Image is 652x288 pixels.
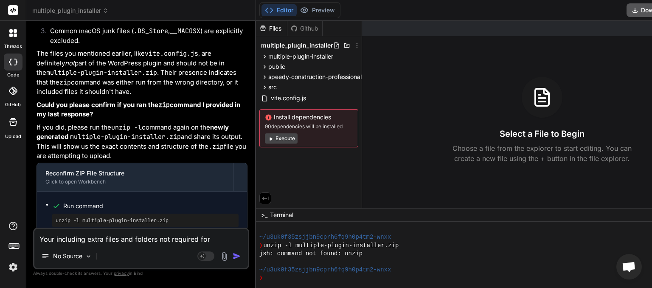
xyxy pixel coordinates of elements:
[45,178,225,185] div: Click to open Workbench
[268,83,277,91] span: src
[59,78,71,87] code: zip
[134,27,168,35] code: .DS_Store
[46,68,157,77] code: multiple-plugin-installer.zip
[263,242,399,250] span: unzip -l multiple-plugin-installer.zip
[4,43,22,50] label: threads
[111,123,142,132] code: unzip -l
[114,271,129,276] span: privacy
[268,52,333,61] span: multiple-plugin-installer
[287,24,322,33] div: Github
[259,250,363,258] span: jsh: command not found: unzip
[65,59,75,67] em: not
[259,274,264,282] span: ❯
[259,242,264,250] span: ❯
[6,260,20,274] img: settings
[37,163,233,191] button: Reconfirm ZIP File StructureClick to open Workbench
[265,113,353,121] span: Install dependencies
[7,71,19,79] label: code
[259,266,391,274] span: ~/u3uk0f35zsjjbn9cprh6fq9h0p4tm2-wnxx
[256,24,287,33] div: Files
[265,133,298,144] button: Execute
[270,93,307,103] span: vite.config.js
[37,49,247,97] p: The files you mentioned earlier, like , are definitely part of the WordPress plugin and should no...
[158,101,170,109] code: zip
[56,217,235,224] pre: unzip -l multiple-plugin-installer.zip
[261,41,333,50] span: multiple_plugin_installer
[233,252,241,260] img: icon
[616,254,642,280] a: Open chat
[32,6,109,15] span: multiple_plugin_installer
[268,62,285,71] span: public
[33,269,249,277] p: Always double-check its answers. Your in Bind
[37,123,247,161] p: If you did, please run the command again on the and share its output. This will show us the exact...
[265,123,353,130] span: 90 dependencies will be installed
[5,133,21,140] label: Upload
[85,253,92,260] img: Pick Models
[270,211,293,219] span: Terminal
[70,133,181,141] code: multiple-plugin-installer.zip
[63,202,239,210] span: Run command
[45,169,225,178] div: Reconfirm ZIP File Structure
[219,251,229,261] img: attachment
[5,101,21,108] label: GitHub
[37,101,242,119] strong: Could you please confirm if you ran the command I provided in my last response?
[259,233,391,241] span: ~/u3uk0f35zsjjbn9cprh6fq9h0p4tm2-wnxx
[500,128,585,140] h3: Select a File to Begin
[43,26,247,45] li: Common macOS junk files ( , ) are explicitly excluded.
[208,142,224,151] code: .zip
[261,4,297,16] button: Editor
[170,27,200,35] code: __MACOSX
[145,49,198,58] code: vite.config.js
[261,211,267,219] span: >_
[447,143,637,164] p: Choose a file from the explorer to start editing. You can create a new file using the + button in...
[297,4,338,16] button: Preview
[268,73,362,81] span: speedy-construction-professional
[53,252,82,260] p: No Source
